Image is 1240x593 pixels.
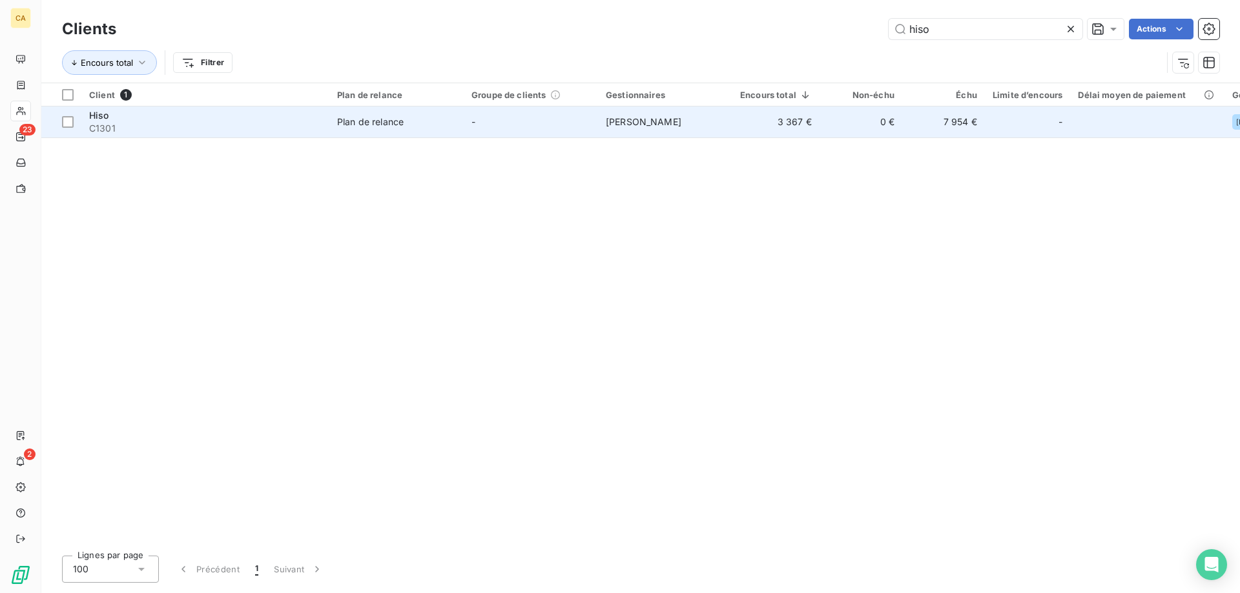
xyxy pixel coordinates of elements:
input: Rechercher [889,19,1082,39]
button: 1 [247,556,266,583]
div: Gestionnaires [606,90,725,100]
div: Limite d’encours [993,90,1062,100]
span: 100 [73,563,88,576]
button: Précédent [169,556,247,583]
span: Encours total [81,57,133,68]
div: Délai moyen de paiement [1078,90,1216,100]
span: - [471,116,475,127]
td: 0 € [820,106,902,137]
div: CA [10,8,31,28]
td: 3 367 € [732,106,820,137]
button: Actions [1129,19,1193,39]
div: Open Intercom Messenger [1196,549,1227,580]
span: 1 [255,563,258,576]
span: 2 [24,448,36,460]
div: Encours total [740,90,812,100]
span: 23 [19,124,36,136]
span: 1 [120,89,132,101]
span: Groupe de clients [471,90,546,100]
div: Plan de relance [337,116,404,128]
img: Logo LeanPay [10,565,31,585]
span: Client [89,90,115,100]
span: Hiso [89,110,109,121]
button: Filtrer [173,52,232,73]
button: Encours total [62,50,157,75]
div: Non-échu [827,90,894,100]
div: Plan de relance [337,90,456,100]
span: C1301 [89,122,322,135]
td: 7 954 € [902,106,985,137]
button: Suivant [266,556,331,583]
h3: Clients [62,17,116,41]
span: - [1059,116,1062,128]
div: Échu [910,90,977,100]
span: [PERSON_NAME] [606,116,681,127]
